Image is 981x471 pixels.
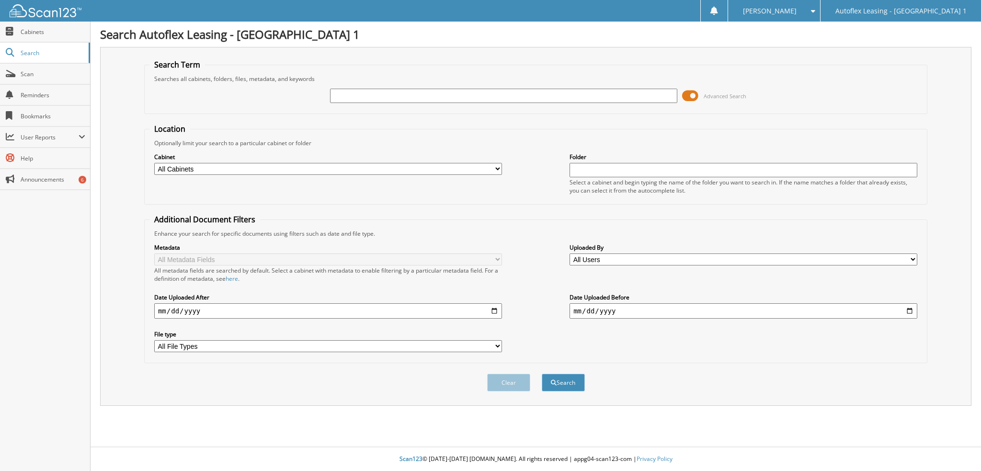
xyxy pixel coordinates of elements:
button: Clear [487,374,530,391]
h1: Search Autoflex Leasing - [GEOGRAPHIC_DATA] 1 [100,26,971,42]
legend: Additional Document Filters [149,214,260,225]
span: Help [21,154,85,162]
label: Date Uploaded After [154,293,502,301]
div: All metadata fields are searched by default. Select a cabinet with metadata to enable filtering b... [154,266,502,283]
span: Bookmarks [21,112,85,120]
span: Cabinets [21,28,85,36]
label: Uploaded By [570,243,917,252]
div: Enhance your search for specific documents using filters such as date and file type. [149,230,922,238]
div: Optionally limit your search to a particular cabinet or folder [149,139,922,147]
span: Announcements [21,175,85,184]
a: Privacy Policy [637,455,673,463]
span: [PERSON_NAME] [743,8,797,14]
div: 6 [79,176,86,184]
legend: Location [149,124,190,134]
label: File type [154,330,502,338]
span: Reminders [21,91,85,99]
span: Autoflex Leasing - [GEOGRAPHIC_DATA] 1 [835,8,967,14]
span: Search [21,49,84,57]
label: Cabinet [154,153,502,161]
input: end [570,303,917,319]
button: Search [542,374,585,391]
label: Metadata [154,243,502,252]
div: Select a cabinet and begin typing the name of the folder you want to search in. If the name match... [570,178,917,195]
span: Advanced Search [704,92,746,100]
legend: Search Term [149,59,205,70]
span: User Reports [21,133,79,141]
img: scan123-logo-white.svg [10,4,81,17]
a: here [226,275,238,283]
div: Searches all cabinets, folders, files, metadata, and keywords [149,75,922,83]
span: Scan123 [399,455,422,463]
input: start [154,303,502,319]
span: Scan [21,70,85,78]
div: © [DATE]-[DATE] [DOMAIN_NAME]. All rights reserved | appg04-scan123-com | [91,448,981,471]
label: Folder [570,153,917,161]
label: Date Uploaded Before [570,293,917,301]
